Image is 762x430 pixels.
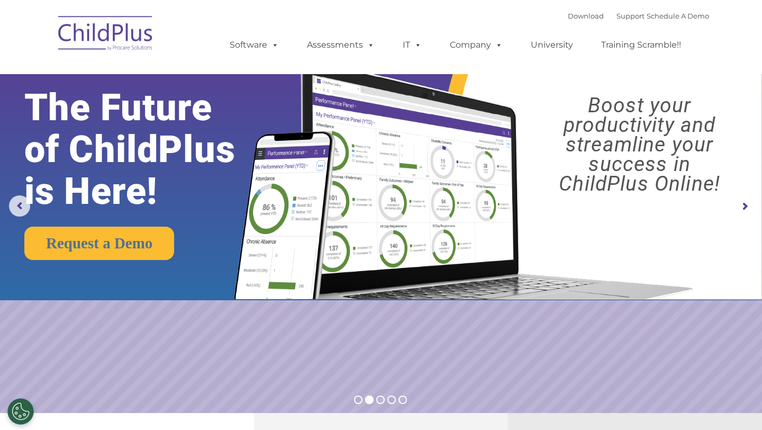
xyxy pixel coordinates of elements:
a: Training Scramble!! [591,34,692,56]
a: Support [616,12,645,20]
button: Cookies Settings [7,398,34,425]
span: Phone number [147,113,192,121]
a: Request a Demo [24,227,174,260]
a: University [520,34,584,56]
span: Last name [147,70,179,78]
a: IT [392,34,432,56]
a: Download [568,12,604,20]
a: Software [219,34,289,56]
rs-layer: Boost your productivity and streamline your success in ChildPlus Online! [527,96,752,194]
img: ChildPlus by Procare Solutions [53,8,159,61]
a: Assessments [296,34,385,56]
rs-layer: The Future of ChildPlus is Here! [24,87,268,212]
a: Company [439,34,513,56]
font: | [568,12,709,20]
a: Schedule A Demo [647,12,709,20]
